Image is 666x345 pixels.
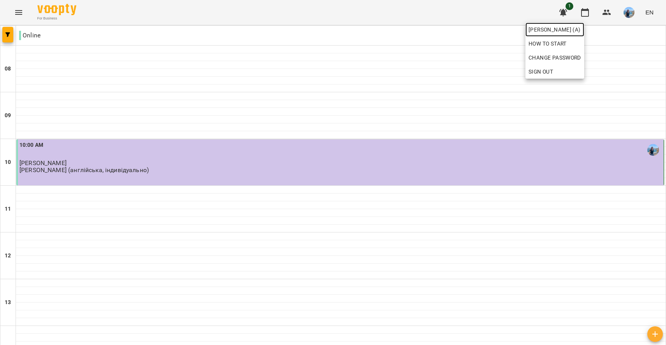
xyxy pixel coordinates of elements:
[529,67,553,76] span: Sign Out
[525,23,584,37] a: [PERSON_NAME] (а)
[525,51,584,65] a: Change Password
[529,39,567,48] span: How to start
[525,37,570,51] a: How to start
[529,53,581,62] span: Change Password
[525,65,584,79] button: Sign Out
[529,25,581,34] span: [PERSON_NAME] (а)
